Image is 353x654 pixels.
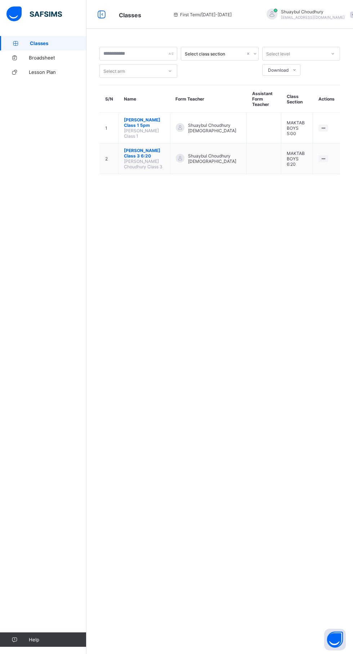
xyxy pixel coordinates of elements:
span: [PERSON_NAME] Class 1 [124,128,159,139]
span: Shuaybul Choudhury [DEMOGRAPHIC_DATA] [188,153,241,164]
div: Select level [266,47,290,61]
span: Classes [30,40,86,46]
td: 1 [100,113,119,143]
span: Shuaybul Choudhury [281,9,345,14]
th: Actions [313,85,340,113]
th: S/N [100,85,119,113]
span: session/term information [173,12,232,17]
th: Form Teacher [170,85,246,113]
span: Help [29,637,86,642]
td: 2 [100,143,119,174]
th: Assistant Form Teacher [247,85,281,113]
div: Select arm [103,64,125,78]
span: [PERSON_NAME] Class 1 5pm [124,117,165,128]
img: safsims [6,6,62,22]
span: Classes [119,12,141,19]
span: [PERSON_NAME] Choudhury Class 3 [124,159,162,169]
span: MAKTAB BOYS 5:00 [287,120,305,136]
span: Download [268,67,289,73]
th: Name [119,85,170,113]
span: [EMAIL_ADDRESS][DOMAIN_NAME] [281,15,345,19]
span: [PERSON_NAME] Class 3 6:20 [124,148,165,159]
span: Lesson Plan [29,69,86,75]
div: Select class section [185,51,245,57]
button: Open asap [324,629,346,650]
span: MAKTAB BOYS 6:20 [287,151,305,167]
span: Broadsheet [29,55,86,61]
span: Shuaybul Choudhury [DEMOGRAPHIC_DATA] [188,123,241,133]
th: Class Section [281,85,313,113]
